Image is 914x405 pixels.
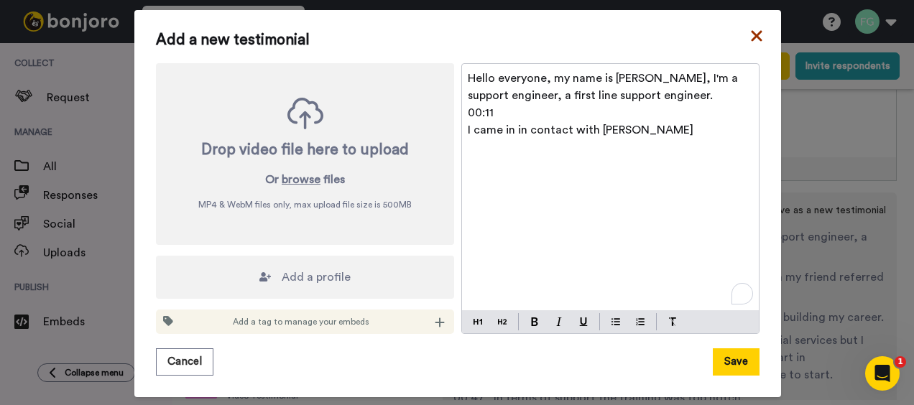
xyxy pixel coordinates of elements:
span: I came in in contact with [PERSON_NAME] [468,124,693,136]
img: underline-mark.svg [579,317,588,326]
p: Or files [265,171,345,188]
span: Add a tag to manage your embeds [233,316,369,327]
span: MP4 & WebM files only, max upload file size is 500 MB [198,199,412,210]
img: numbered-block.svg [636,316,645,327]
img: bold-mark.svg [531,317,538,326]
div: Drop video file here to upload [201,140,409,160]
img: heading-two-block.svg [498,316,507,327]
button: Save [713,348,760,376]
span: 00:11 [468,107,494,118]
span: Hello everyone, my name is [PERSON_NAME], I'm a support engineer, a first line support engineer. [468,73,741,101]
img: clear-format.svg [668,317,677,326]
div: To enrich screen reader interactions, please activate Accessibility in Grammarly extension settings [462,64,759,310]
button: Cancel [156,348,213,376]
span: Add a new testimonial [156,32,760,49]
img: bulleted-block.svg [611,316,620,327]
img: italic-mark.svg [556,317,562,326]
span: Add a profile [282,269,351,286]
span: 1 [895,356,906,368]
iframe: Intercom live chat [865,356,900,391]
button: browse [282,171,320,188]
img: heading-one-block.svg [474,316,482,327]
